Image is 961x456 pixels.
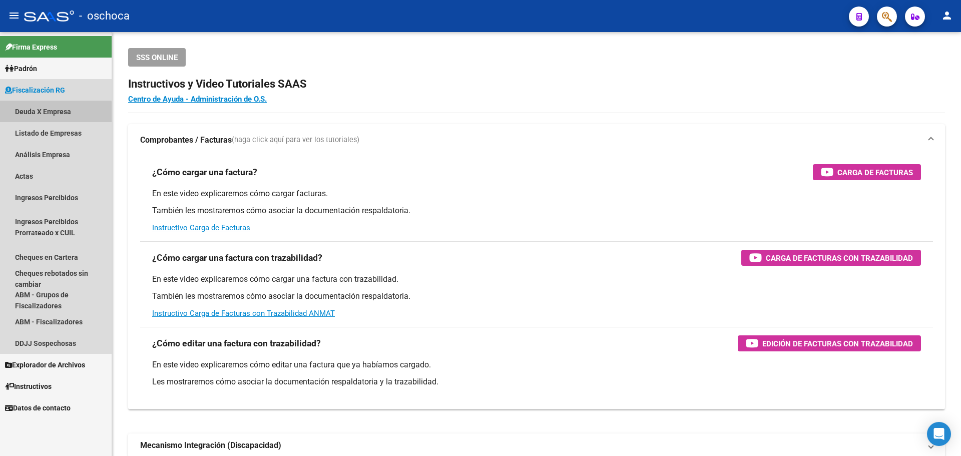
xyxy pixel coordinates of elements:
[152,274,921,285] p: En este video explicaremos cómo cargar una factura con trazabilidad.
[5,85,65,96] span: Fiscalización RG
[232,135,359,146] span: (haga click aquí para ver los tutoriales)
[128,156,945,409] div: Comprobantes / Facturas(haga click aquí para ver los tutoriales)
[152,376,921,387] p: Les mostraremos cómo asociar la documentación respaldatoria y la trazabilidad.
[5,359,85,370] span: Explorador de Archivos
[140,440,281,451] strong: Mecanismo Integración (Discapacidad)
[5,42,57,53] span: Firma Express
[152,188,921,199] p: En este video explicaremos cómo cargar facturas.
[5,63,37,74] span: Padrón
[152,205,921,216] p: También les mostraremos cómo asociar la documentación respaldatoria.
[927,422,951,446] div: Open Intercom Messenger
[128,95,267,104] a: Centro de Ayuda - Administración de O.S.
[5,381,52,392] span: Instructivos
[8,10,20,22] mat-icon: menu
[813,164,921,180] button: Carga de Facturas
[741,250,921,266] button: Carga de Facturas con Trazabilidad
[79,5,130,27] span: - oschoca
[766,252,913,264] span: Carga de Facturas con Trazabilidad
[152,359,921,370] p: En este video explicaremos cómo editar una factura que ya habíamos cargado.
[738,335,921,351] button: Edición de Facturas con Trazabilidad
[152,165,257,179] h3: ¿Cómo cargar una factura?
[941,10,953,22] mat-icon: person
[140,135,232,146] strong: Comprobantes / Facturas
[762,337,913,350] span: Edición de Facturas con Trazabilidad
[152,291,921,302] p: También les mostraremos cómo asociar la documentación respaldatoria.
[152,336,321,350] h3: ¿Cómo editar una factura con trazabilidad?
[5,402,71,413] span: Datos de contacto
[152,309,335,318] a: Instructivo Carga de Facturas con Trazabilidad ANMAT
[128,124,945,156] mat-expansion-panel-header: Comprobantes / Facturas(haga click aquí para ver los tutoriales)
[152,223,250,232] a: Instructivo Carga de Facturas
[128,48,186,67] button: SSS ONLINE
[128,75,945,94] h2: Instructivos y Video Tutoriales SAAS
[837,166,913,179] span: Carga de Facturas
[152,251,322,265] h3: ¿Cómo cargar una factura con trazabilidad?
[136,53,178,62] span: SSS ONLINE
